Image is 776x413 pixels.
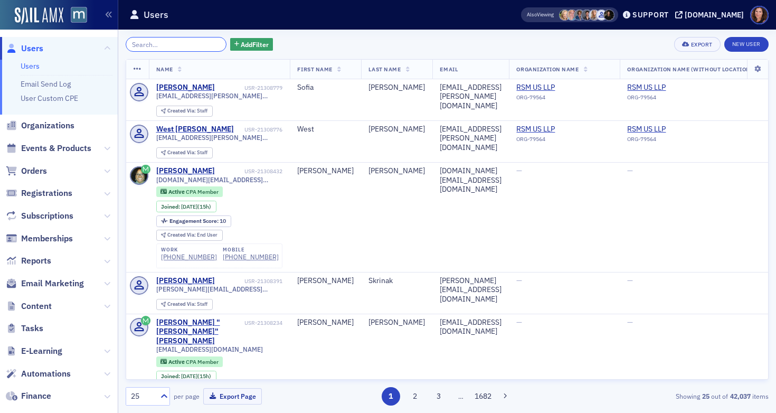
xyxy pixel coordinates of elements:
[700,391,711,401] strong: 25
[168,188,186,195] span: Active
[440,276,501,304] div: [PERSON_NAME][EMAIL_ADDRESS][DOMAIN_NAME]
[566,10,578,21] span: Dee Sullivan
[6,143,91,154] a: Events & Products
[167,150,207,156] div: Staff
[382,387,400,406] button: 1
[167,301,197,307] span: Created Via :
[156,134,283,142] span: [EMAIL_ADDRESS][PERSON_NAME][DOMAIN_NAME]
[589,10,600,21] span: Emily Trott
[6,278,84,289] a: Email Marketing
[167,302,207,307] div: Staff
[724,37,769,52] a: New User
[527,11,554,18] span: Viewing
[230,38,273,51] button: AddFilter
[627,65,753,73] span: Organization Name (Without Location)
[21,93,78,103] a: User Custom CPE
[685,10,744,20] div: [DOMAIN_NAME]
[516,65,579,73] span: Organization Name
[21,323,43,334] span: Tasks
[368,276,425,286] div: Skrinak
[516,94,612,105] div: ORG-79564
[474,387,493,406] button: 1682
[574,10,585,21] span: Chris Dougherty
[6,390,51,402] a: Finance
[167,107,197,114] span: Created Via :
[21,390,51,402] span: Finance
[156,371,216,382] div: Joined: 2025-09-16 00:00:00
[181,203,197,210] span: [DATE]
[21,278,84,289] span: Email Marketing
[368,166,425,176] div: [PERSON_NAME]
[627,166,633,175] span: —
[174,391,200,401] label: per page
[674,37,720,52] button: Export
[516,317,522,327] span: —
[627,94,723,105] div: ORG-79564
[161,203,181,210] span: Joined :
[368,125,425,134] div: [PERSON_NAME]
[156,318,243,346] a: [PERSON_NAME] "[PERSON_NAME]" [PERSON_NAME]
[223,253,279,261] a: [PHONE_NUMBER]
[181,372,197,380] span: [DATE]
[156,285,283,293] span: [PERSON_NAME][EMAIL_ADDRESS][DOMAIN_NAME]
[156,106,213,117] div: Created Via: Staff
[156,276,215,286] a: [PERSON_NAME]
[156,65,173,73] span: Name
[440,65,458,73] span: Email
[181,203,211,210] div: (15h)
[516,136,612,146] div: ORG-79564
[297,318,354,327] div: [PERSON_NAME]
[440,125,501,153] div: [EMAIL_ADDRESS][PERSON_NAME][DOMAIN_NAME]
[297,65,332,73] span: First Name
[559,10,570,21] span: Rebekah Olson
[516,125,612,134] a: RSM US LLP
[216,168,282,175] div: USR-21308432
[562,391,769,401] div: Showing out of items
[21,187,72,199] span: Registrations
[167,231,197,238] span: Created Via :
[675,11,747,18] button: [DOMAIN_NAME]
[627,83,723,92] a: RSM US LLP
[6,210,73,222] a: Subscriptions
[21,233,73,245] span: Memberships
[21,345,62,357] span: E-Learning
[21,301,52,312] span: Content
[453,391,468,401] span: …
[21,255,51,267] span: Reports
[581,10,592,21] span: Mary Beth Halpern
[6,120,74,132] a: Organizations
[186,188,219,195] span: CPA Member
[181,373,211,380] div: (15h)
[161,253,217,261] a: [PHONE_NUMBER]
[156,356,223,367] div: Active: Active: CPA Member
[6,345,62,357] a: E-Learning
[527,11,537,18] div: Also
[6,323,43,334] a: Tasks
[156,166,215,176] a: [PERSON_NAME]
[156,230,223,241] div: Created Via: End User
[223,247,279,253] div: mobile
[71,7,87,23] img: SailAMX
[168,358,186,365] span: Active
[244,320,282,326] div: USR-21308234
[156,92,283,100] span: [EMAIL_ADDRESS][PERSON_NAME][DOMAIN_NAME]
[167,149,197,156] span: Created Via :
[156,83,215,92] a: [PERSON_NAME]
[167,232,217,238] div: End User
[156,186,223,197] div: Active: Active: CPA Member
[405,387,424,406] button: 2
[235,126,282,133] div: USR-21308776
[21,368,71,380] span: Automations
[156,201,216,212] div: Joined: 2025-09-16 00:00:00
[15,7,63,24] img: SailAMX
[63,7,87,25] a: View Homepage
[21,61,40,71] a: Users
[6,368,71,380] a: Automations
[156,176,283,184] span: [DOMAIN_NAME][EMAIL_ADDRESS][DOMAIN_NAME]
[6,187,72,199] a: Registrations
